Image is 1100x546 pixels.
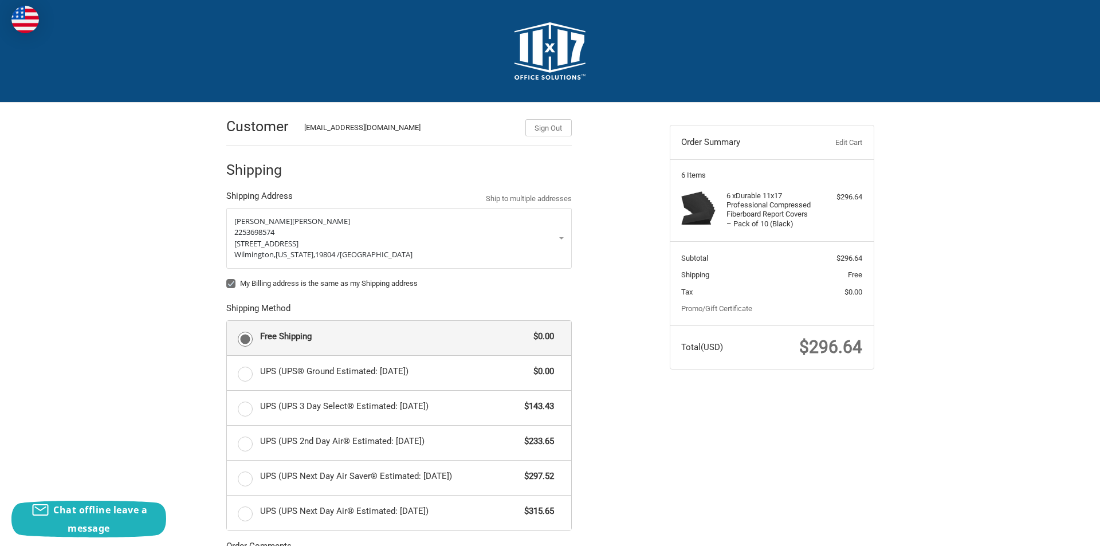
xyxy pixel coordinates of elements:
a: Ship to multiple addresses [486,193,572,205]
a: Enter or select a different address [226,208,572,269]
span: 2253698574 [234,227,274,237]
span: Free [848,270,862,279]
span: [GEOGRAPHIC_DATA] [340,249,412,260]
span: $296.64 [799,337,862,357]
button: Chat offline leave a message [11,501,166,537]
span: UPS (UPS Next Day Air Saver® Estimated: [DATE]) [260,470,519,483]
h4: 6 x Durable 11x17 Professional Compressed Fiberboard Report Covers – Pack of 10 (Black) [726,191,814,229]
a: Promo/Gift Certificate [681,304,752,313]
span: 19804 / [315,249,340,260]
span: [US_STATE], [276,249,315,260]
span: Tax [681,288,693,296]
h3: 6 Items [681,171,862,180]
legend: Shipping Method [226,302,290,320]
span: Wilmington, [234,249,276,260]
legend: Shipping Address [226,190,293,208]
span: Chat offline leave a message [53,504,147,535]
span: Subtotal [681,254,708,262]
span: $0.00 [844,288,862,296]
img: duty and tax information for United States [11,6,39,33]
img: 11x17.com [514,22,586,80]
span: $297.52 [519,470,555,483]
iframe: Google Customer Reviews [1005,515,1100,546]
span: $315.65 [519,505,555,518]
span: Free Shipping [260,330,528,343]
h3: Order Summary [681,137,806,148]
span: [PERSON_NAME] [234,216,292,226]
h2: Shipping [226,161,293,179]
span: $0.00 [528,330,555,343]
span: Total (USD) [681,342,723,352]
span: [STREET_ADDRESS] [234,238,298,249]
label: My Billing address is the same as my Shipping address [226,279,572,288]
h2: Customer [226,117,293,135]
span: UPS (UPS® Ground Estimated: [DATE]) [260,365,528,378]
span: [PERSON_NAME] [292,216,350,226]
span: UPS (UPS 3 Day Select® Estimated: [DATE]) [260,400,519,413]
button: Sign Out [525,119,572,136]
div: [EMAIL_ADDRESS][DOMAIN_NAME] [304,122,514,136]
span: $0.00 [528,365,555,378]
span: $296.64 [836,254,862,262]
a: Edit Cart [806,137,862,148]
span: $143.43 [519,400,555,413]
span: Shipping [681,270,709,279]
span: UPS (UPS 2nd Day Air® Estimated: [DATE]) [260,435,519,448]
span: UPS (UPS Next Day Air® Estimated: [DATE]) [260,505,519,518]
div: $296.64 [817,191,862,203]
span: $233.65 [519,435,555,448]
